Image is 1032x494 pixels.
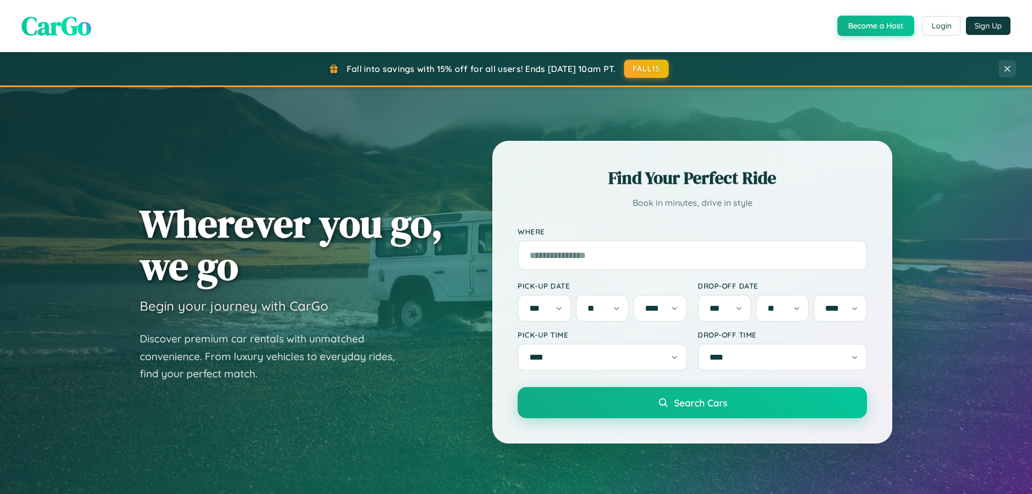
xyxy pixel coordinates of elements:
button: Search Cars [518,387,867,418]
h3: Begin your journey with CarGo [140,298,328,314]
h1: Wherever you go, we go [140,202,443,287]
label: Drop-off Time [698,330,867,339]
p: Book in minutes, drive in style [518,195,867,211]
label: Drop-off Date [698,281,867,290]
button: Login [922,16,961,35]
button: Become a Host [837,16,914,36]
span: CarGo [21,8,91,44]
h2: Find Your Perfect Ride [518,166,867,190]
button: Sign Up [966,17,1010,35]
button: FALL15 [624,60,669,78]
label: Where [518,227,867,236]
span: Fall into savings with 15% off for all users! Ends [DATE] 10am PT. [347,63,616,74]
label: Pick-up Time [518,330,687,339]
p: Discover premium car rentals with unmatched convenience. From luxury vehicles to everyday rides, ... [140,330,408,383]
span: Search Cars [674,397,727,409]
label: Pick-up Date [518,281,687,290]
